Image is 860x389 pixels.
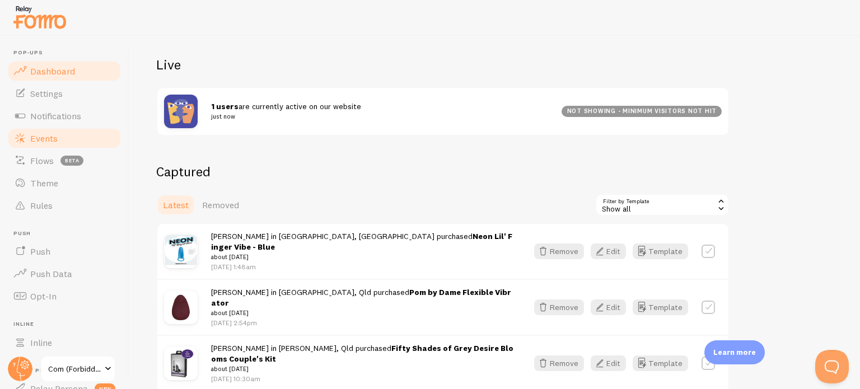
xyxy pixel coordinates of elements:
[30,337,52,348] span: Inline
[211,287,514,318] span: [PERSON_NAME] in [GEOGRAPHIC_DATA], Qld purchased
[595,194,730,216] div: Show all
[211,343,513,364] a: Fifty Shades of Grey Desire Blooms Couple's Kit
[30,177,58,189] span: Theme
[7,105,122,127] a: Notifications
[713,347,756,358] p: Learn more
[195,194,246,216] a: Removed
[164,290,198,324] img: damep01p-pom.jpg
[7,149,122,172] a: Flows beta
[534,355,584,371] button: Remove
[164,95,198,128] img: pageviews.png
[30,110,81,121] span: Notifications
[7,263,122,285] a: Push Data
[13,49,122,57] span: Pop-ups
[211,364,514,374] small: about [DATE]
[30,290,57,302] span: Opt-In
[164,235,198,268] img: neon-lil-finger-vibe.jpg
[156,194,195,216] a: Latest
[7,172,122,194] a: Theme
[591,299,633,315] a: Edit
[156,163,730,180] h2: Captured
[211,231,512,252] a: Neon Lil' Finger Vibe - Blue
[30,88,63,99] span: Settings
[40,355,116,382] a: Com (Forbiddenfruit)
[591,243,633,259] a: Edit
[7,331,122,354] a: Inline
[562,106,722,117] div: not showing - minimum visitors not hit
[211,318,514,327] p: [DATE] 2:54pm
[633,243,688,259] button: Template
[13,321,122,328] span: Inline
[12,3,68,31] img: fomo-relay-logo-orange.svg
[7,194,122,217] a: Rules
[30,133,58,144] span: Events
[591,243,626,259] button: Edit
[633,299,688,315] button: Template
[48,362,101,376] span: Com (Forbiddenfruit)
[591,355,633,371] a: Edit
[534,299,584,315] button: Remove
[30,65,75,77] span: Dashboard
[211,252,514,262] small: about [DATE]
[164,346,198,380] img: fsog-desire-blooms-kit.jpg
[534,243,584,259] button: Remove
[30,155,54,166] span: Flows
[211,287,511,308] a: Pom by Dame Flexible Vibrator
[30,268,72,279] span: Push Data
[591,299,626,315] button: Edit
[13,230,122,237] span: Push
[202,199,239,210] span: Removed
[211,101,239,111] strong: 1 users
[211,374,514,383] p: [DATE] 10:30am
[211,231,514,263] span: [PERSON_NAME] in [GEOGRAPHIC_DATA], [GEOGRAPHIC_DATA] purchased
[60,156,83,166] span: beta
[7,127,122,149] a: Events
[156,56,730,73] h2: Live
[633,355,688,371] button: Template
[211,101,548,122] span: are currently active on our website
[591,355,626,371] button: Edit
[211,308,514,318] small: about [DATE]
[30,246,50,257] span: Push
[7,82,122,105] a: Settings
[704,340,765,364] div: Learn more
[7,240,122,263] a: Push
[30,200,53,211] span: Rules
[163,199,189,210] span: Latest
[7,60,122,82] a: Dashboard
[815,350,849,383] iframe: Help Scout Beacon - Open
[7,285,122,307] a: Opt-In
[211,343,514,374] span: [PERSON_NAME] in [PERSON_NAME], Qld purchased
[211,111,548,121] small: just now
[211,262,514,271] p: [DATE] 1:48am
